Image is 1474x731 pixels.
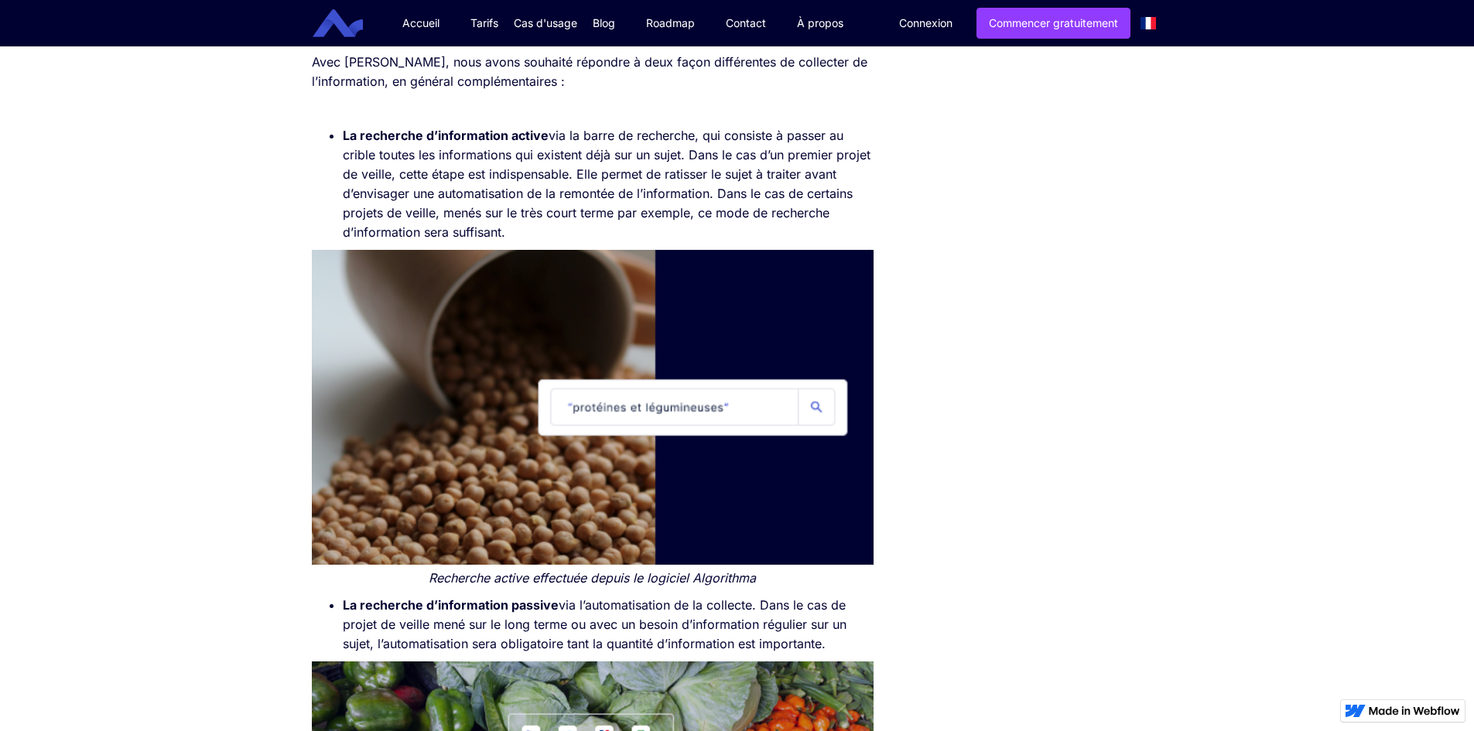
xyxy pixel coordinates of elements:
a: home [324,9,374,38]
img: Made in Webflow [1369,706,1460,716]
img: Recherche active effectuée depuis le logiciel Algorithma [312,250,874,565]
strong: La recherche d’information active [343,128,549,143]
li: via la barre de recherche, qui consiste à passer au crible toutes les informations qui existent d... [343,126,874,242]
p: Avec [PERSON_NAME], nous avons souhaité répondre à deux façon différentes de collecter de l’infor... [312,53,874,91]
strong: La recherche d’information passive [343,597,559,613]
div: Cas d'usage [514,15,577,31]
li: via l’automatisation de la collecte. Dans le cas de projet de veille mené sur le long terme ou av... [343,596,874,654]
a: Commencer gratuitement [976,8,1130,39]
p: ‍ [312,99,874,118]
a: Connexion [887,9,964,38]
em: Recherche active effectuée depuis le logiciel Algorithma [429,570,756,586]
